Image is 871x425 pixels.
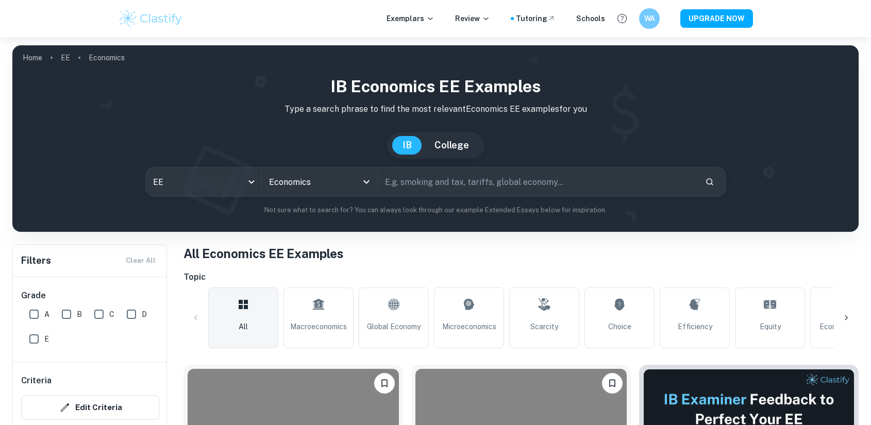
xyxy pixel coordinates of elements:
button: Open [359,175,374,189]
h1: IB Economics EE examples [21,74,850,99]
a: EE [61,50,70,65]
span: Scarcity [530,321,558,332]
button: Bookmark [374,373,395,394]
span: D [142,309,147,320]
button: UPGRADE NOW [680,9,753,28]
span: All [239,321,248,332]
img: profile cover [12,45,859,232]
img: Clastify logo [118,8,183,29]
button: WA [639,8,660,29]
p: Not sure what to search for? You can always look through our example Extended Essays below for in... [21,205,850,215]
span: C [109,309,114,320]
h6: Filters [21,253,51,268]
p: Exemplars [387,13,434,24]
button: IB [392,136,422,155]
span: E [44,333,49,345]
span: Macroeconomics [290,321,347,332]
h1: All Economics EE Examples [183,244,859,263]
span: A [44,309,49,320]
p: Economics [89,52,125,63]
span: Efficiency [678,321,712,332]
p: Type a search phrase to find the most relevant Economics EE examples for you [21,103,850,115]
input: E.g. smoking and tax, tariffs, global economy... [378,167,697,196]
span: B [77,309,82,320]
button: Help and Feedback [613,10,631,27]
span: Choice [608,321,631,332]
span: Equity [760,321,781,332]
h6: Criteria [21,375,52,387]
a: Home [23,50,42,65]
button: Search [701,173,718,191]
button: College [424,136,479,155]
div: EE [146,167,261,196]
h6: Grade [21,290,159,302]
a: Schools [576,13,605,24]
span: Global Economy [367,321,421,332]
h6: Topic [183,271,859,283]
h6: WA [644,13,656,24]
button: Bookmark [602,373,623,394]
button: Edit Criteria [21,395,159,420]
p: Review [455,13,490,24]
span: Microeconomics [442,321,496,332]
a: Tutoring [516,13,556,24]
